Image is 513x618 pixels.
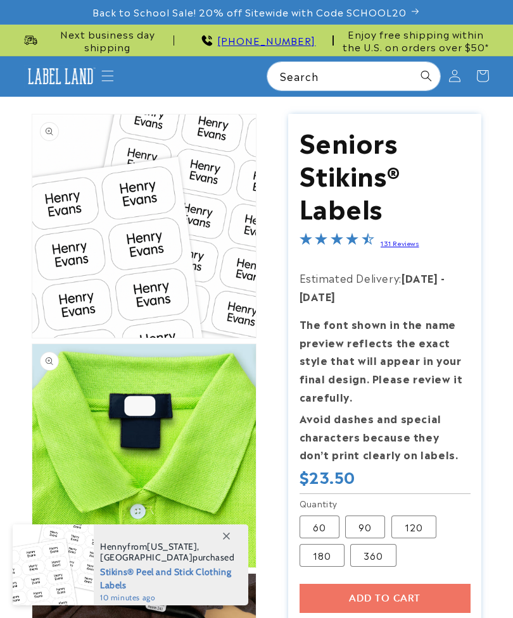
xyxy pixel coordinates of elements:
[300,125,471,223] h1: Seniors Stikins® Labels
[100,563,235,592] span: Stikins® Peel and Stick Clothing Labels
[92,6,407,18] span: Back to School Sale! 20% off Sitewide with Code SCHOOL20
[441,270,445,285] strong: -
[24,65,97,88] img: Label Land
[94,62,122,90] summary: Menu
[41,28,174,53] span: Next business day shipping
[300,467,356,486] span: $23.50
[179,25,333,56] div: Announcement
[19,60,101,92] a: Label Land
[412,62,440,90] button: Search
[391,516,436,538] label: 120
[147,541,197,552] span: [US_STATE]
[381,238,419,247] a: 131 Reviews
[300,411,459,462] strong: Avoid dashes and special characters because they don’t print clearly on labels.
[300,234,374,249] span: 4.3-star overall rating
[300,544,345,567] label: 180
[300,497,339,510] legend: Quantity
[20,25,174,56] div: Announcement
[300,516,339,538] label: 60
[350,544,396,567] label: 360
[339,28,493,53] span: Enjoy free shipping within the U.S. on orders over $50*
[100,552,193,563] span: [GEOGRAPHIC_DATA]
[100,541,127,552] span: Henny
[217,33,315,47] a: [PHONE_NUMBER]
[300,269,471,306] p: Estimated Delivery:
[339,25,493,56] div: Announcement
[345,516,385,538] label: 90
[300,316,463,404] strong: The font shown in the name preview reflects the exact style that will appear in your final design...
[100,592,235,603] span: 10 minutes ago
[100,541,235,563] span: from , purchased
[402,270,438,285] strong: [DATE]
[300,288,336,304] strong: [DATE]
